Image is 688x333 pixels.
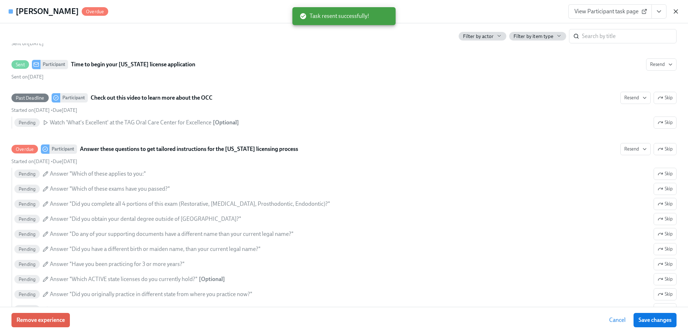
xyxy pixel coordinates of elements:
span: Pending [14,186,40,192]
span: Resend [624,94,647,101]
span: Resend [650,61,673,68]
div: [ Optional ] [213,119,239,127]
span: Remove experience [16,317,65,324]
button: OverdueParticipantAnswer these questions to get tailored instructions for the [US_STATE] licensin... [654,243,677,255]
button: Past DeadlineParticipantCheck out this video to learn more about the OCCResendStarted on[DATE] •D... [654,92,677,104]
div: Participant [49,144,77,154]
span: Skip [658,146,673,153]
div: Participant [60,93,88,103]
span: Answer "Did you complete all 4 portions of this exam (Restorative, [MEDICAL_DATA], Prosthodontic,... [50,200,330,208]
span: Pending [14,262,40,267]
span: Pending [14,247,40,252]
button: OverdueParticipantAnswer these questions to get tailored instructions for the [US_STATE] licensin... [654,273,677,285]
span: Skip [658,185,673,192]
span: Skip [658,94,673,101]
strong: Check out this video to learn more about the OCC [91,94,212,102]
button: OverdueParticipantAnswer these questions to get tailored instructions for the [US_STATE] licensin... [654,143,677,155]
span: Filter by item type [513,33,553,40]
span: Answer "Do any of your supporting documents have a different name than your current legal name?" [50,230,293,238]
div: [ Optional ] [199,275,225,283]
button: Past DeadlineParticipantCheck out this video to learn more about the OCCResendSkipStarted on[DATE... [654,116,677,129]
span: Answer "Which ACTIVE state licenses do you currently hold?" [50,275,197,283]
span: Pending [14,292,40,297]
span: View Participant task page [574,8,646,15]
span: Answer "Which of these exams have you passed?" [50,185,170,193]
span: Watch 'What's Excellent' at the TAG Oral Care Center for Excellence [50,119,211,127]
span: Skip [658,291,673,298]
span: Past Deadline [11,95,49,101]
button: Past DeadlineParticipantCheck out this video to learn more about the OCCSkipStarted on[DATE] •Due... [620,92,651,104]
input: Search by title [582,29,677,43]
button: OverdueParticipantAnswer these questions to get tailored instructions for the [US_STATE] licensin... [654,183,677,195]
button: Filter by item type [509,32,566,41]
span: Pending [14,201,40,207]
span: Skip [658,306,673,313]
span: Pending [14,171,40,177]
button: OverdueParticipantAnswer these questions to get tailored instructions for the [US_STATE] licensin... [654,228,677,240]
strong: Time to begin your [US_STATE] license application [71,60,195,69]
button: SentParticipantTime to begin your [US_STATE] license applicationSent on[DATE] [646,58,677,71]
span: Pending [14,307,40,312]
span: Pending [14,120,40,125]
button: OverdueParticipantAnswer these questions to get tailored instructions for the [US_STATE] licensin... [654,288,677,300]
span: Pending [14,217,40,222]
span: Answer "Have you been practicing for 3 or more years?" [50,260,185,268]
span: Skip [658,200,673,208]
span: Skip [658,215,673,223]
span: Wednesday, December 18th 2024, 1:01 pm [11,158,50,165]
span: Answer "Which of these applies to you:" [50,170,146,178]
a: View Participant task page [568,4,652,19]
span: Filter by actor [463,33,493,40]
span: Friday, December 20th 2024, 1:00 pm [53,158,77,165]
button: OverdueParticipantAnswer these questions to get tailored instructions for the [US_STATE] licensin... [654,198,677,210]
button: Save changes [634,313,677,327]
button: OverdueParticipantAnswer these questions to get tailored instructions for the [US_STATE] licensin... [620,143,651,155]
span: Saturday, December 28th 2024, 1:00 pm [53,107,77,113]
span: Skip [658,276,673,283]
div: Participant [40,60,68,69]
span: Task resent successfully! [300,12,369,20]
span: Resend [624,146,647,153]
button: OverdueParticipantAnswer these questions to get tailored instructions for the [US_STATE] licensin... [654,213,677,225]
span: Cancel [609,317,626,324]
h4: [PERSON_NAME] [16,6,79,17]
span: Skip [658,261,673,268]
span: Wednesday, December 18th 2024, 1:01 pm [11,107,50,113]
button: OverdueParticipantAnswer these questions to get tailored instructions for the [US_STATE] licensin... [654,303,677,315]
span: Answer "Did you obtain your dental degree outside of [GEOGRAPHIC_DATA]?" [50,215,241,223]
span: Wednesday, December 18th 2024, 1:01 pm [11,74,44,80]
span: Overdue [82,9,108,14]
button: Remove experience [11,313,70,327]
div: • [11,158,77,165]
span: Skip [658,119,673,126]
span: Skip [658,170,673,177]
span: Sent [11,62,29,67]
span: Pending [14,232,40,237]
div: • [11,107,77,114]
button: View task page [651,4,666,19]
span: Wednesday, December 18th 2024, 12:11 pm [11,41,44,47]
span: Overdue [11,147,38,152]
span: Save changes [639,317,672,324]
button: Filter by actor [459,32,506,41]
span: Answer "If yes: please specify your original practicing state" [50,305,193,313]
span: Answer "Did you originally practice in different state from where you practice now?" [50,290,252,298]
button: OverdueParticipantAnswer these questions to get tailored instructions for the [US_STATE] licensin... [654,168,677,180]
span: Skip [658,230,673,238]
div: [ Optional ] [195,305,221,313]
span: Skip [658,246,673,253]
button: Cancel [604,313,631,327]
strong: Answer these questions to get tailored instructions for the [US_STATE] licensing process [80,145,298,153]
span: Answer "Did you have a different birth or maiden name, than your current legal name?" [50,245,261,253]
button: OverdueParticipantAnswer these questions to get tailored instructions for the [US_STATE] licensin... [654,258,677,270]
span: Pending [14,277,40,282]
